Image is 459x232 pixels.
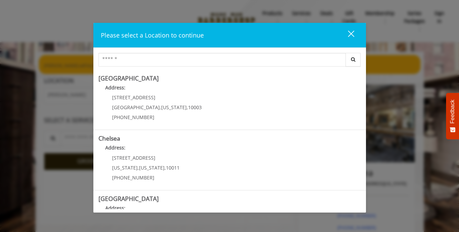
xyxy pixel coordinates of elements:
[112,164,138,171] span: [US_STATE]
[349,57,357,62] i: Search button
[101,31,204,39] span: Please select a Location to continue
[98,134,120,142] b: Chelsea
[112,94,155,101] span: [STREET_ADDRESS]
[138,164,139,171] span: ,
[112,104,160,111] span: [GEOGRAPHIC_DATA]
[112,174,154,181] span: [PHONE_NUMBER]
[98,74,159,82] b: [GEOGRAPHIC_DATA]
[446,93,459,139] button: Feedback - Show survey
[105,205,125,211] b: Address:
[112,114,154,120] span: [PHONE_NUMBER]
[160,104,161,111] span: ,
[188,104,202,111] span: 10003
[139,164,165,171] span: [US_STATE]
[335,28,358,42] button: close dialog
[449,100,456,124] span: Feedback
[340,30,354,40] div: close dialog
[166,164,180,171] span: 10011
[98,53,361,70] div: Center Select
[165,164,166,171] span: ,
[98,53,346,67] input: Search Center
[98,194,159,203] b: [GEOGRAPHIC_DATA]
[105,84,125,91] b: Address:
[161,104,187,111] span: [US_STATE]
[105,144,125,151] b: Address:
[112,155,155,161] span: [STREET_ADDRESS]
[187,104,188,111] span: ,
